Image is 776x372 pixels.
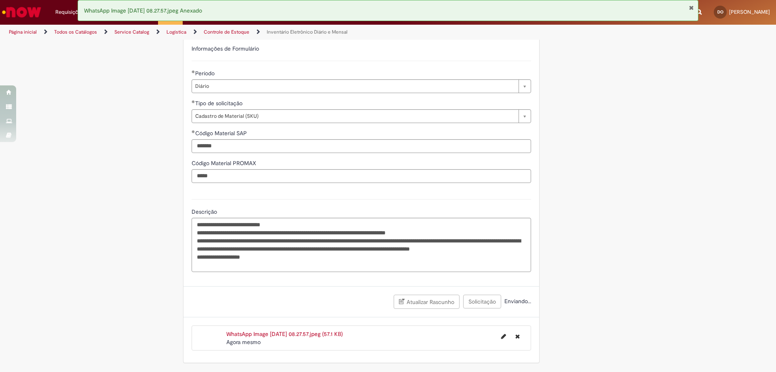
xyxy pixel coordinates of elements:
[689,4,694,11] button: Fechar Notificação
[192,100,195,103] span: Obrigatório Preenchido
[503,298,531,305] span: Enviando...
[192,130,195,133] span: Obrigatório Preenchido
[717,9,723,15] span: DO
[195,70,216,77] span: Período
[6,25,511,40] ul: Trilhas de página
[510,330,525,343] button: Excluir WhatsApp Image 2025-08-23 at 08.27.57.jpeg
[167,29,186,35] a: Logistica
[54,29,97,35] a: Todos os Catálogos
[9,29,37,35] a: Página inicial
[192,70,195,73] span: Obrigatório Preenchido
[226,330,343,338] a: WhatsApp Image [DATE] 08.27.57.jpeg (57.1 KB)
[192,45,259,52] label: Informações de Formulário
[226,338,261,346] span: Agora mesmo
[192,218,531,272] textarea: Descrição
[1,4,42,20] img: ServiceNow
[496,330,511,343] button: Editar nome de arquivo WhatsApp Image 2025-08-23 at 08.27.57.jpeg
[114,29,149,35] a: Service Catalog
[729,9,770,15] span: [PERSON_NAME]
[55,8,84,16] span: Requisições
[204,29,249,35] a: Controle de Estoque
[195,110,515,123] span: Cadastro de Material (SKU)
[195,130,249,137] span: Código Material SAP
[195,80,515,93] span: Diário
[192,139,531,153] input: Código Material SAP
[192,208,219,215] span: Descrição
[192,169,531,183] input: Código Material PROMAX
[84,7,202,14] span: WhatsApp Image [DATE] 08.27.57.jpeg Anexado
[267,29,348,35] a: Inventário Eletrônico Diário e Mensal
[195,100,244,107] span: Tipo de solicitação
[226,338,261,346] time: 29/08/2025 14:53:02
[192,159,258,167] span: Código Material PROMAX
